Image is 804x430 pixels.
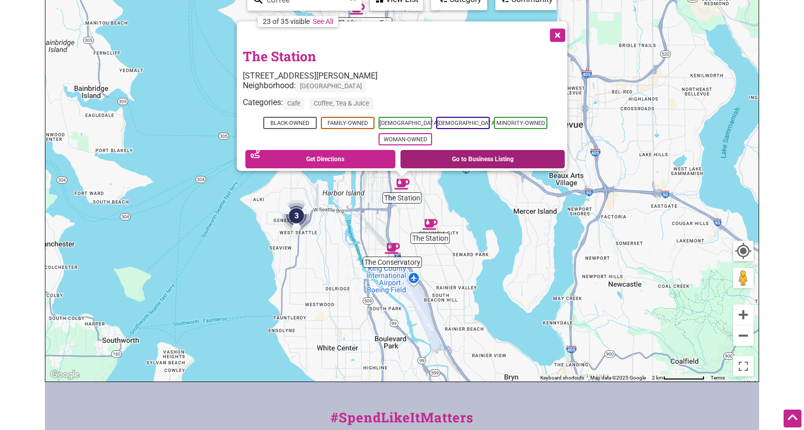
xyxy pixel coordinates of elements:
[313,17,333,26] a: See All
[784,410,801,427] div: Scroll Back to Top
[296,81,366,92] span: [GEOGRAPHIC_DATA]
[436,117,490,129] span: [DEMOGRAPHIC_DATA]-Owned
[494,117,547,129] span: Minority-Owned
[400,150,565,168] a: Go to Business Listing
[544,21,569,47] button: Close
[283,98,305,110] span: Cafe
[422,217,438,232] div: The Station
[48,368,82,382] img: Google
[310,98,373,110] span: Coffee, Tea & Juice
[711,375,725,381] a: Terms
[263,17,310,26] div: 23 of 35 visible
[590,375,646,381] span: Map data ©2025 Google
[733,241,753,261] button: Your Location
[733,268,753,288] button: Drag Pegman onto the map to open Street View
[540,374,584,382] button: Keyboard shortcuts
[733,305,753,325] button: Zoom in
[243,47,316,65] a: The Station
[321,117,374,129] span: Family-Owned
[649,374,708,382] button: Map Scale: 2 km per 77 pixels
[243,81,567,97] div: Neighborhood:
[652,375,663,381] span: 2 km
[379,133,432,145] span: Woman-Owned
[394,176,410,192] div: The Station
[48,368,82,382] a: Open this area in Google Maps (opens a new window)
[379,117,432,129] span: [DEMOGRAPHIC_DATA]-Owned
[245,150,395,168] a: Get Directions
[243,98,567,115] div: Categories:
[263,117,317,129] span: Black-Owned
[385,241,400,256] div: The Conservatory
[281,200,312,231] div: 3
[733,325,753,346] button: Zoom out
[243,71,567,81] div: [STREET_ADDRESS][PERSON_NAME]
[732,355,755,377] button: Toggle fullscreen view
